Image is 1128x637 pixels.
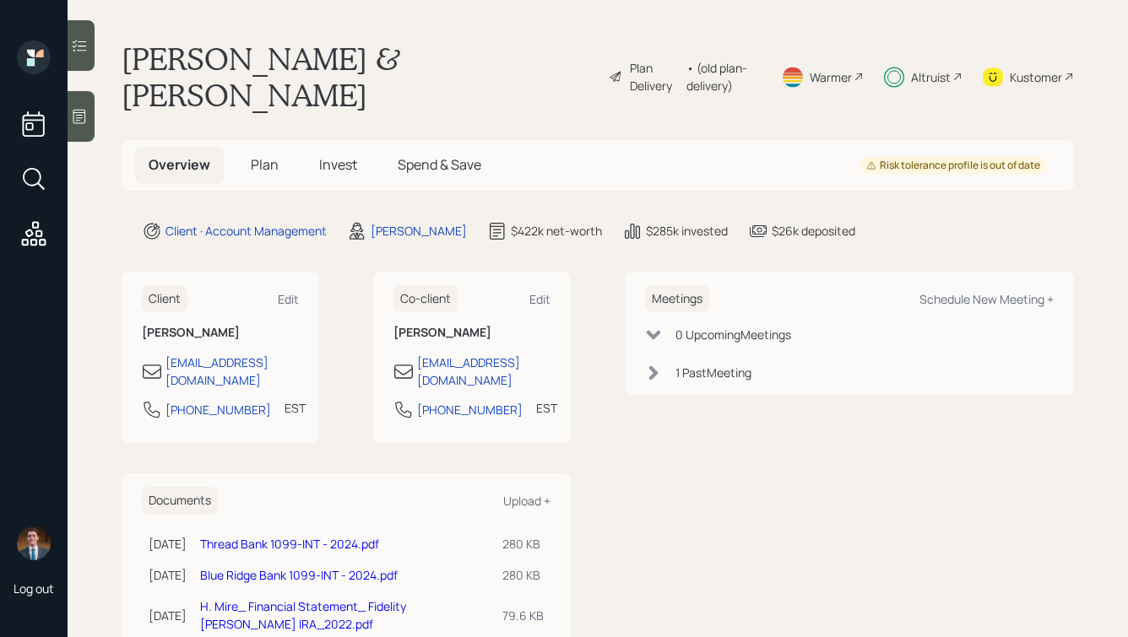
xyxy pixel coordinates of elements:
[630,59,678,94] div: Plan Delivery
[14,580,54,597] div: Log out
[149,155,210,174] span: Overview
[165,222,327,240] div: Client · Account Management
[149,607,187,624] div: [DATE]
[393,326,550,340] h6: [PERSON_NAME]
[278,291,299,307] div: Edit
[502,566,544,584] div: 280 KB
[17,526,51,560] img: hunter_neumayer.jpg
[149,535,187,553] div: [DATE]
[371,222,467,240] div: [PERSON_NAME]
[866,159,1040,173] div: Risk tolerance profile is out of date
[165,354,299,389] div: [EMAIL_ADDRESS][DOMAIN_NAME]
[251,155,279,174] span: Plan
[200,536,379,552] a: Thread Bank 1099-INT - 2024.pdf
[675,326,791,343] div: 0 Upcoming Meeting s
[502,535,544,553] div: 280 KB
[645,285,709,313] h6: Meetings
[646,222,728,240] div: $285k invested
[398,155,481,174] span: Spend & Save
[165,401,271,418] div: [PHONE_NUMBER]
[536,399,557,417] div: EST
[142,285,187,313] h6: Client
[511,222,602,240] div: $422k net-worth
[772,222,855,240] div: $26k deposited
[393,285,458,313] h6: Co-client
[285,399,306,417] div: EST
[529,291,550,307] div: Edit
[503,493,550,509] div: Upload +
[911,68,951,86] div: Altruist
[142,487,218,515] h6: Documents
[142,326,299,340] h6: [PERSON_NAME]
[417,354,550,389] div: [EMAIL_ADDRESS][DOMAIN_NAME]
[810,68,852,86] div: Warmer
[1010,68,1062,86] div: Kustomer
[919,291,1054,307] div: Schedule New Meeting +
[200,598,406,632] a: H. Mire_ Financial Statement_ Fidelity [PERSON_NAME] IRA_2022.pdf
[417,401,523,418] div: [PHONE_NUMBER]
[319,155,357,174] span: Invest
[200,567,398,583] a: Blue Ridge Bank 1099-INT - 2024.pdf
[675,364,751,381] div: 1 Past Meeting
[149,566,187,584] div: [DATE]
[502,607,544,624] div: 79.6 KB
[686,59,761,94] div: • (old plan-delivery)
[122,40,595,113] h1: [PERSON_NAME] & [PERSON_NAME]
